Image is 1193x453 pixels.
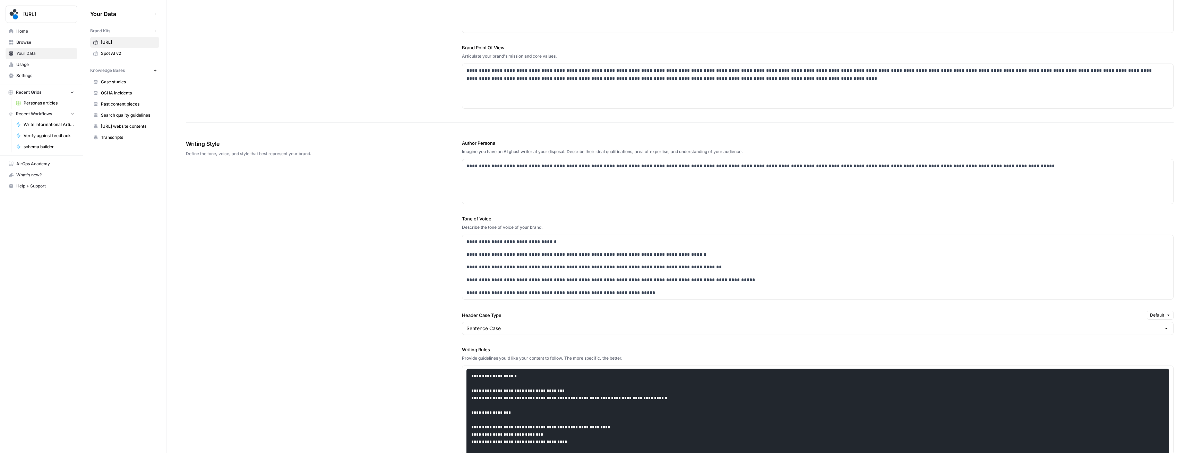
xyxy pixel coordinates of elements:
[462,224,1174,230] div: Describe the tone of voice of your brand.
[462,53,1174,59] div: Articulate your brand's mission and core values.
[462,149,1174,155] div: Imagine you have an AI ghost writer at your disposal. Describe their ideal qualifications, area o...
[90,10,151,18] span: Your Data
[462,140,1174,146] label: Author Persona
[16,39,74,45] span: Browse
[6,48,77,59] a: Your Data
[90,67,125,74] span: Knowledge Bases
[101,79,156,85] span: Case studies
[6,87,77,98] button: Recent Grids
[16,28,74,34] span: Home
[24,144,74,150] span: schema builder
[13,141,77,152] a: schema builder
[90,110,159,121] a: Search quality guidelines
[24,133,74,139] span: Verify against feedback
[16,161,74,167] span: AirOps Academy
[462,215,1174,222] label: Tone of Voice
[462,44,1174,51] label: Brand Point Of View
[101,50,156,57] span: Spot AI v2
[6,6,77,23] button: Workspace: spot.ai
[90,132,159,143] a: Transcripts
[16,61,74,68] span: Usage
[186,151,423,157] span: Define the tone, voice, and style that best represent your brand.
[6,181,77,192] button: Help + Support
[16,111,52,117] span: Recent Workflows
[462,312,1144,319] label: Header Case Type
[90,121,159,132] a: [URL] website contents
[90,48,159,59] a: Spot AI v2
[24,100,74,106] span: Personas articles
[24,121,74,128] span: Write Informational Article Outline
[6,109,77,119] button: Recent Workflows
[101,134,156,141] span: Transcripts
[8,8,20,20] img: spot.ai Logo
[23,11,65,18] span: [URL]
[90,76,159,87] a: Case studies
[6,37,77,48] a: Browse
[13,98,77,109] a: Personas articles
[466,325,1161,332] input: Sentence Case
[101,101,156,107] span: Past content pieces
[1150,312,1164,318] span: Default
[16,183,74,189] span: Help + Support
[101,90,156,96] span: OSHA incidents
[16,73,74,79] span: Settings
[186,140,423,148] span: Writing Style
[6,170,77,180] div: What's new?
[462,346,1174,353] label: Writing Rules
[6,158,77,169] a: AirOps Academy
[101,39,156,45] span: [URL]
[90,28,110,34] span: Brand Kits
[101,112,156,118] span: Search quality guidelines
[101,123,156,129] span: [URL] website contents
[6,59,77,70] a: Usage
[13,130,77,141] a: Verify against feedback
[90,37,159,48] a: [URL]
[16,50,74,57] span: Your Data
[6,26,77,37] a: Home
[6,169,77,181] button: What's new?
[1147,311,1174,320] button: Default
[90,99,159,110] a: Past content pieces
[16,89,41,95] span: Recent Grids
[90,87,159,99] a: OSHA incidents
[13,119,77,130] a: Write Informational Article Outline
[462,355,1174,361] div: Provide guidelines you'd like your content to follow. The more specific, the better.
[6,70,77,81] a: Settings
